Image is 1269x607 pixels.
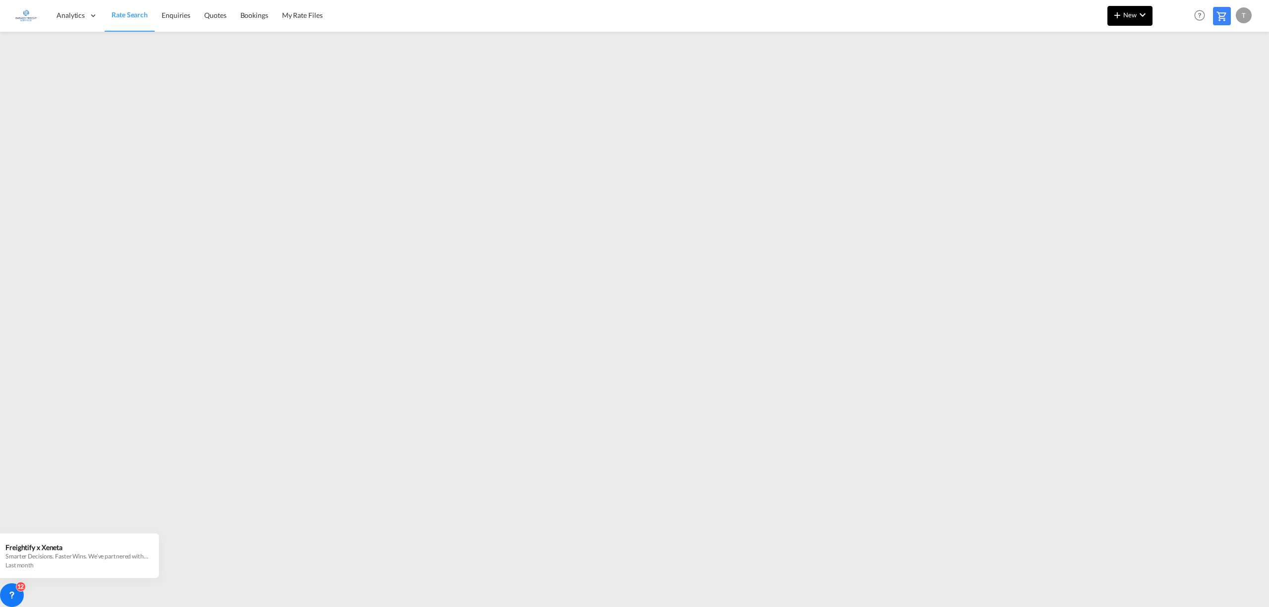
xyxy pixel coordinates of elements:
[1236,7,1252,23] div: T
[1111,11,1149,19] span: New
[1191,7,1208,24] span: Help
[1191,7,1213,25] div: Help
[282,11,323,19] span: My Rate Files
[204,11,226,19] span: Quotes
[1111,9,1123,21] md-icon: icon-plus 400-fg
[15,4,37,27] img: 6a2c35f0b7c411ef99d84d375d6e7407.jpg
[1107,6,1153,26] button: icon-plus 400-fgNewicon-chevron-down
[1137,9,1149,21] md-icon: icon-chevron-down
[162,11,190,19] span: Enquiries
[112,10,148,19] span: Rate Search
[240,11,268,19] span: Bookings
[57,10,85,20] span: Analytics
